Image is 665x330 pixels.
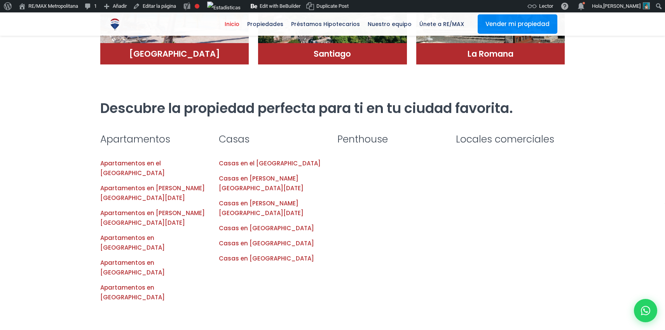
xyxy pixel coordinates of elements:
h4: [GEOGRAPHIC_DATA] [108,49,241,59]
a: Propiedades [243,12,287,36]
a: Vender mi propiedad [478,14,557,34]
span: [PERSON_NAME] [603,3,641,9]
span: Préstamos Hipotecarios [287,18,364,30]
a: Apartamentos en [GEOGRAPHIC_DATA] [100,259,165,276]
span: Propiedades [243,18,287,30]
span: Únete a RE/MAX [415,18,468,30]
a: Inicio [221,12,243,36]
a: Préstamos Hipotecarios [287,12,364,36]
h4: La Romana [424,49,557,59]
h2: Descubre la propiedad perfecta para ti en tu ciudad favorita. [100,99,565,117]
h3: Locales comerciales [456,132,565,146]
a: RE/MAX Metropolitana [108,12,122,36]
a: Nuestro equipo [364,12,415,36]
a: Casas en [GEOGRAPHIC_DATA] [219,239,314,247]
h3: Apartamentos [100,132,209,146]
a: Apartamentos en [PERSON_NAME][GEOGRAPHIC_DATA][DATE] [100,184,205,202]
a: Apartamentos en [PERSON_NAME][GEOGRAPHIC_DATA][DATE] [100,209,205,227]
a: Apartamentos en el [GEOGRAPHIC_DATA] [100,159,165,177]
div: Frase clave objetivo no establecida [195,4,199,9]
a: Apartamentos en [GEOGRAPHIC_DATA] [100,283,165,301]
a: Casas en el [GEOGRAPHIC_DATA] [219,159,321,167]
a: Casas en [GEOGRAPHIC_DATA] [219,254,314,262]
h4: Santiago [266,49,399,59]
h3: Penthouse [337,132,447,146]
span: Nuestro equipo [364,18,415,30]
img: Logo de REMAX [108,17,122,31]
img: Visitas de 48 horas. Haz clic para ver más estadísticas del sitio. [207,2,241,14]
a: Casas en [PERSON_NAME][GEOGRAPHIC_DATA][DATE] [219,199,304,217]
a: Casas en [GEOGRAPHIC_DATA] [219,224,314,232]
h3: Casas [219,132,328,146]
a: Únete a RE/MAX [415,12,468,36]
a: Casas en [PERSON_NAME][GEOGRAPHIC_DATA][DATE] [219,174,304,192]
a: Apartamentos en [GEOGRAPHIC_DATA] [100,234,165,252]
span: Inicio [221,18,243,30]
